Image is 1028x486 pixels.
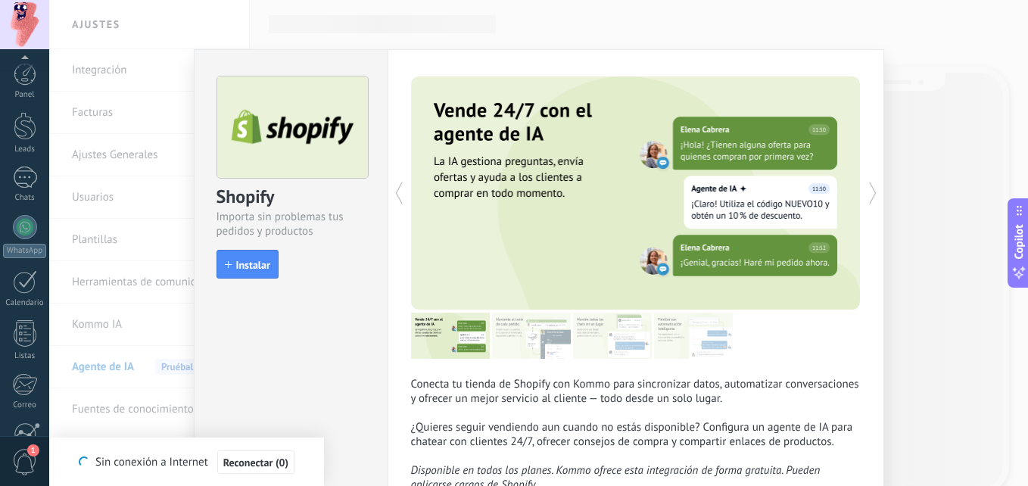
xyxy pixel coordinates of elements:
button: Instalar [217,250,279,279]
span: Instalar [236,260,270,270]
div: Sin conexión a Internet [79,450,294,475]
div: Chats [3,193,47,203]
div: Calendario [3,298,47,308]
div: Importa sin problemas tus pedidos y productos [217,210,366,238]
img: logo_main.png [217,76,368,179]
div: WhatsApp [3,244,46,258]
div: Listas [3,351,47,361]
div: Panel [3,90,47,100]
span: 1 [27,444,39,456]
div: Correo [3,400,47,410]
span: Copilot [1011,225,1026,260]
img: tour_image_54fd9ce35fb9d09659bdbf6539407ad6.png [654,313,733,359]
div: Leads [3,145,47,154]
span: Reconectar (0) [223,457,288,468]
img: tour_image_c3dd0ddf6bbe0f25990ca9e86557137d.png [411,313,490,359]
div: Shopify [217,185,366,210]
button: Reconectar (0) [217,450,294,475]
img: tour_image_01b3b13c6947dbeefbb6382017b8908d.png [573,313,652,359]
img: tour_image_75098083e2ba18856fe99e39437bc4e0.png [492,313,571,359]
